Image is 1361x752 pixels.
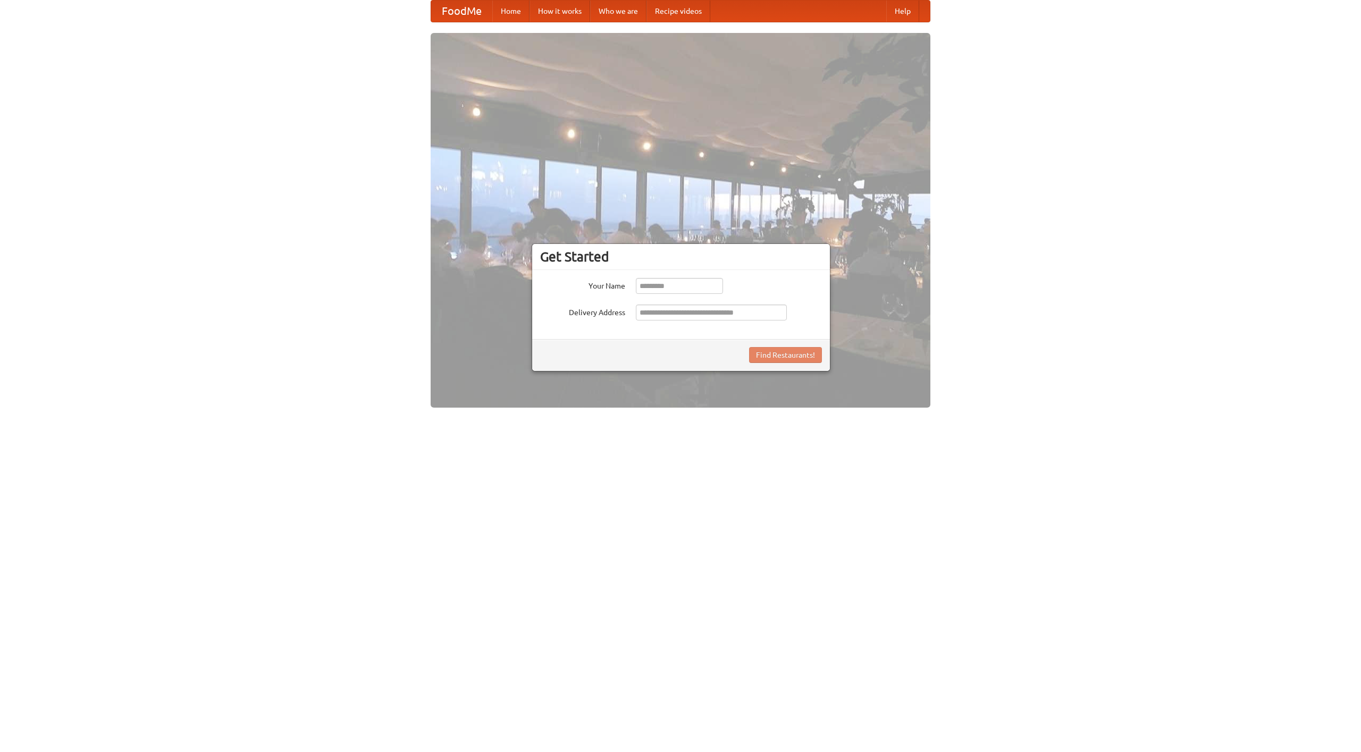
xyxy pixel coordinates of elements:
a: Help [886,1,919,22]
button: Find Restaurants! [749,347,822,363]
h3: Get Started [540,249,822,265]
a: Recipe videos [646,1,710,22]
a: Who we are [590,1,646,22]
a: Home [492,1,530,22]
a: How it works [530,1,590,22]
label: Delivery Address [540,305,625,318]
a: FoodMe [431,1,492,22]
label: Your Name [540,278,625,291]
